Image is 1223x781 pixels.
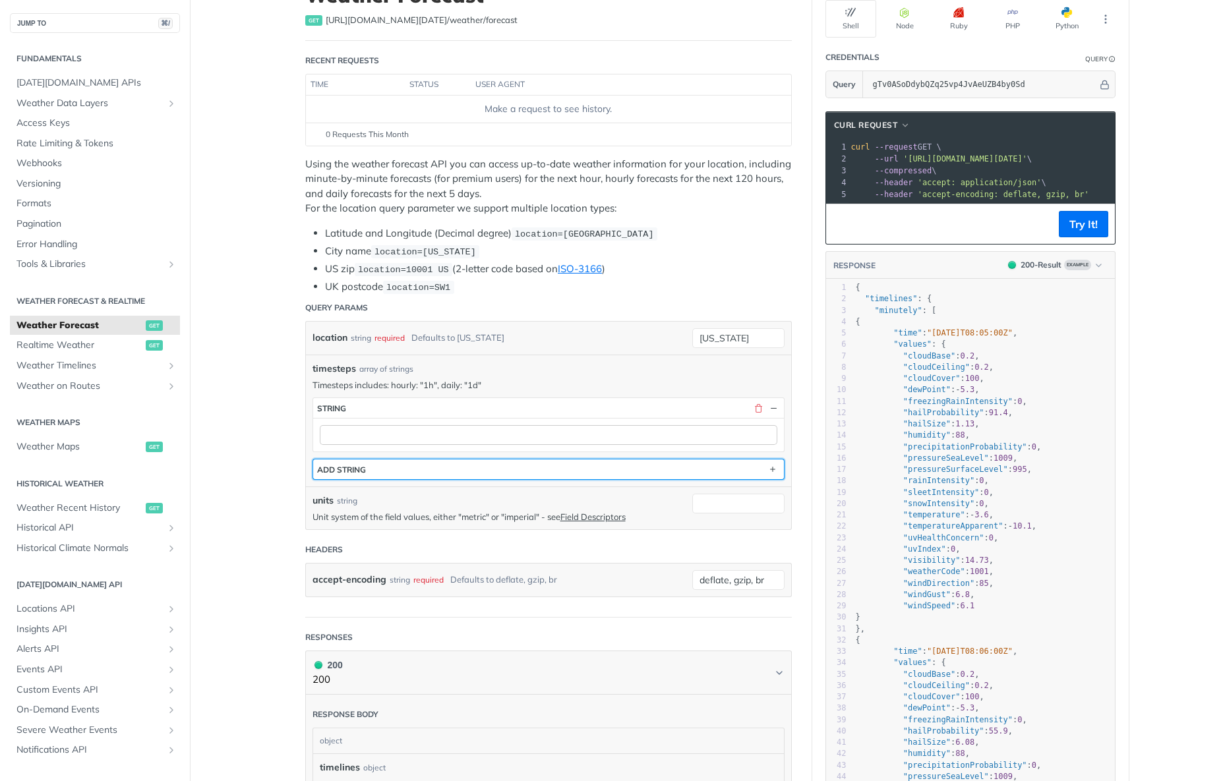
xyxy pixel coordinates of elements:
span: "cloudCover" [903,692,961,701]
span: : [ [856,306,937,315]
span: location=10001 US [358,265,449,275]
span: "weatherCode" [903,567,965,576]
a: Rate Limiting & Tokens [10,134,180,154]
a: Severe Weather EventsShow subpages for Severe Weather Events [10,720,180,740]
span: Weather on Routes [16,380,163,393]
span: 3.6 [974,510,989,519]
span: 10.1 [1013,521,1032,531]
span: 0.2 [974,681,989,690]
span: 100 [965,374,980,383]
th: status [405,74,471,96]
a: Weather Recent Historyget [10,498,180,518]
span: "uvIndex" [903,544,946,554]
span: Notifications API [16,743,163,757]
div: 20 [826,498,847,509]
div: 10 [826,384,847,395]
span: : , [856,544,961,554]
span: Weather Forecast [16,319,142,332]
div: 4 [826,316,847,328]
span: : , [856,567,994,576]
span: } [856,612,860,622]
div: 35 [826,669,847,680]
span: 0 Requests This Month [326,129,409,140]
a: Historical Climate NormalsShow subpages for Historical Climate Normals [10,538,180,558]
div: 34 [826,657,847,668]
button: Show subpages for On-Demand Events [166,705,177,715]
li: UK postcode [325,279,792,295]
span: --header [875,190,913,199]
span: 'accept-encoding: deflate, gzip, br' [918,190,1089,199]
span: \ [851,166,937,175]
button: Show subpages for Weather on Routes [166,381,177,391]
svg: Chevron [774,668,785,678]
div: 23 [826,533,847,544]
div: 30 [826,612,847,623]
button: Show subpages for Weather Timelines [166,361,177,371]
div: 8 [826,362,847,373]
div: 31 [826,623,847,635]
span: 0.2 [974,362,989,372]
span: "pressureSeaLevel" [903,453,989,463]
span: "values" [893,339,932,349]
a: Weather TimelinesShow subpages for Weather Timelines [10,356,180,376]
label: units [313,494,334,507]
div: string [390,570,410,589]
span: : , [856,510,994,519]
span: "sleetIntensity" [903,488,980,497]
label: location [313,328,347,347]
div: Credentials [825,51,880,63]
a: Field Descriptors [560,511,626,522]
div: 19 [826,487,847,498]
span: On-Demand Events [16,703,163,716]
span: Webhooks [16,157,177,170]
span: : [856,601,975,610]
span: get [146,320,163,331]
span: Realtime Weather [16,339,142,352]
button: Show subpages for Weather Data Layers [166,98,177,109]
div: array of strings [359,363,413,375]
span: Tools & Libraries [16,258,163,271]
span: get [305,15,322,26]
span: : , [856,442,1042,451]
span: --request [875,142,918,152]
span: Historical API [16,521,163,535]
span: "pressureSurfaceLevel" [903,465,1008,474]
span: "windDirection" [903,579,974,588]
div: 25 [826,555,847,566]
div: 4 [826,177,849,188]
span: "time" [893,647,922,656]
button: cURL Request [829,119,915,132]
span: Custom Events API [16,683,163,697]
span: "timelines" [865,294,917,303]
span: 200 [1008,261,1016,269]
i: Information [1109,56,1116,63]
span: Rate Limiting & Tokens [16,137,177,150]
span: curl [851,142,870,152]
span: Access Keys [16,117,177,130]
button: 200 200200 [313,658,785,687]
button: More Languages [1096,9,1116,29]
span: 0.2 [960,351,974,361]
div: 9 [826,373,847,384]
span: Historical Climate Normals [16,542,163,555]
span: : , [856,419,980,428]
span: { [856,317,860,326]
span: Events API [16,663,163,676]
span: Alerts API [16,643,163,656]
h2: Fundamentals [10,53,180,65]
button: Show subpages for Tools & Libraries [166,259,177,270]
span: 'accept: application/json' [918,178,1042,187]
span: "cloudCeiling" [903,362,970,372]
span: Weather Data Layers [16,97,163,110]
button: Copy to clipboard [833,214,851,234]
div: 32 [826,635,847,646]
h2: [DATE][DOMAIN_NAME] API [10,579,180,591]
span: "cloudBase" [903,351,955,361]
span: : , [856,681,994,690]
div: 5 [826,188,849,200]
span: "visibility" [903,556,961,565]
span: 0 [1017,397,1022,406]
span: { [856,635,860,645]
span: "values" [893,658,932,667]
span: get [146,442,163,452]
